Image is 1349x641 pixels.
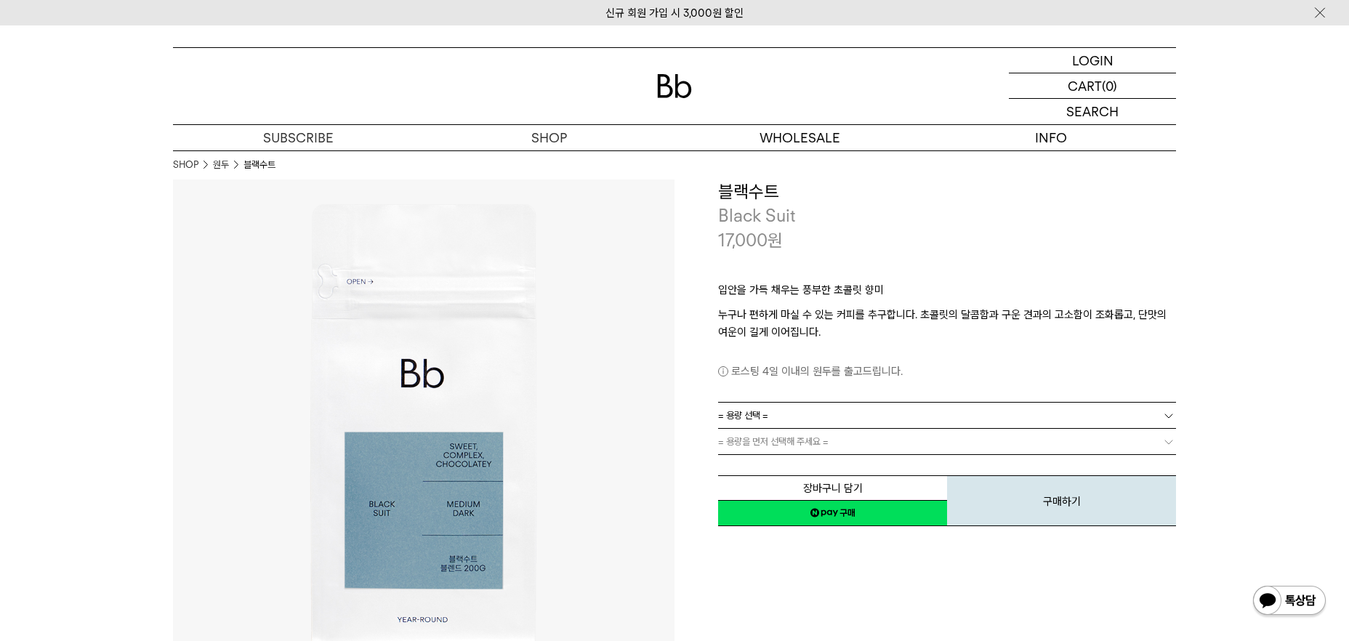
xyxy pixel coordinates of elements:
[718,228,783,253] p: 17,000
[243,158,275,172] li: 블랙수트
[657,74,692,98] img: 로고
[1072,48,1114,73] p: LOGIN
[718,306,1176,341] p: 누구나 편하게 마실 수 있는 커피를 추구합니다. 초콜릿의 달콤함과 구운 견과의 고소함이 조화롭고, 단맛의 여운이 길게 이어집니다.
[718,429,829,454] span: = 용량을 먼저 선택해 주세요 =
[605,7,744,20] a: 신규 회원 가입 시 3,000원 할인
[674,125,925,150] p: WHOLESALE
[1068,73,1102,98] p: CART
[173,158,198,172] a: SHOP
[768,230,783,251] span: 원
[947,475,1176,526] button: 구매하기
[718,363,1176,380] p: 로스팅 4일 이내의 원두를 출고드립니다.
[1102,73,1117,98] p: (0)
[718,403,768,428] span: = 용량 선택 =
[1009,73,1176,99] a: CART (0)
[1009,48,1176,73] a: LOGIN
[718,281,1176,306] p: 입안을 가득 채우는 풍부한 초콜릿 향미
[173,125,424,150] a: SUBSCRIBE
[213,158,229,172] a: 원두
[1252,584,1327,619] img: 카카오톡 채널 1:1 채팅 버튼
[718,180,1176,204] h3: 블랙수트
[925,125,1176,150] p: INFO
[718,203,1176,228] p: Black Suit
[718,500,947,526] a: 새창
[1066,99,1119,124] p: SEARCH
[424,125,674,150] a: SHOP
[718,475,947,501] button: 장바구니 담기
